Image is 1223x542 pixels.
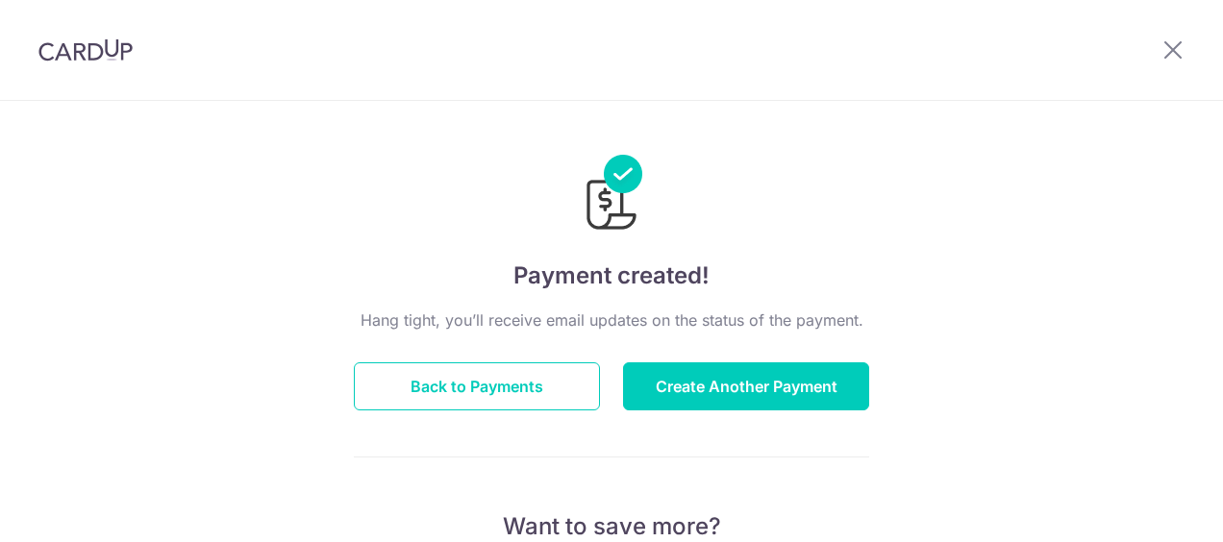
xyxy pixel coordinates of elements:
p: Want to save more? [354,511,869,542]
img: CardUp [38,38,133,62]
button: Back to Payments [354,362,600,410]
img: Payments [581,155,642,235]
button: Create Another Payment [623,362,869,410]
p: Hang tight, you’ll receive email updates on the status of the payment. [354,308,869,332]
h4: Payment created! [354,259,869,293]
